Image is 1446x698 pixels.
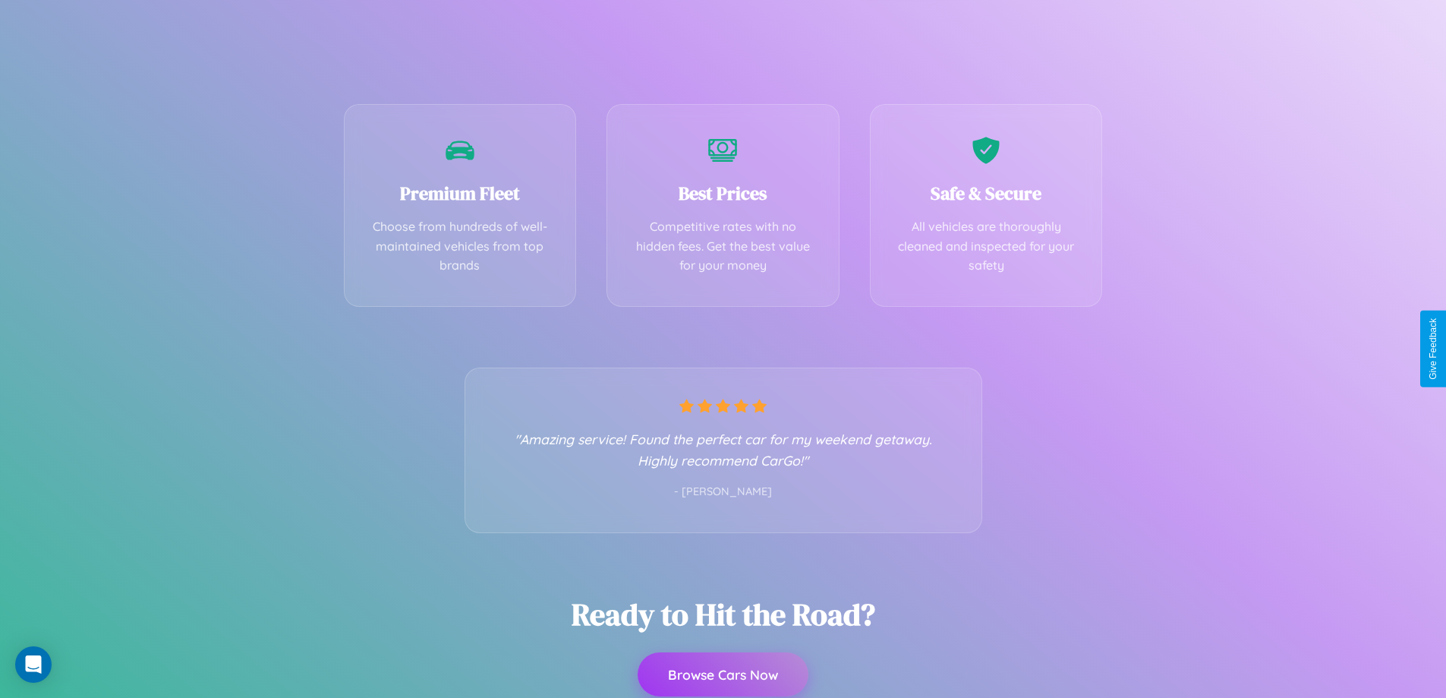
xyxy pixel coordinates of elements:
[15,646,52,683] div: Open Intercom Messenger
[630,217,816,276] p: Competitive rates with no hidden fees. Get the best value for your money
[367,181,553,206] h3: Premium Fleet
[630,181,816,206] h3: Best Prices
[496,428,951,471] p: "Amazing service! Found the perfect car for my weekend getaway. Highly recommend CarGo!"
[572,594,875,635] h2: Ready to Hit the Road?
[893,217,1079,276] p: All vehicles are thoroughly cleaned and inspected for your safety
[496,482,951,502] p: - [PERSON_NAME]
[1428,318,1438,380] div: Give Feedback
[893,181,1079,206] h3: Safe & Secure
[367,217,553,276] p: Choose from hundreds of well-maintained vehicles from top brands
[638,652,808,696] button: Browse Cars Now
